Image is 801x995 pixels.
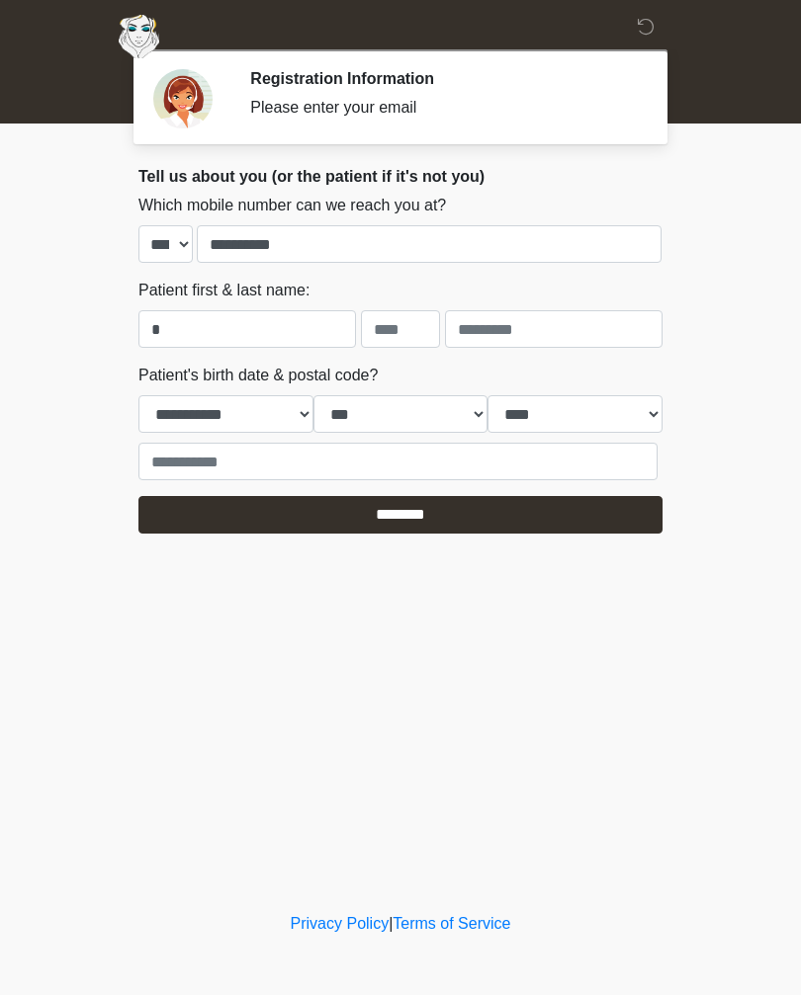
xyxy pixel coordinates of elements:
[138,194,446,217] label: Which mobile number can we reach you at?
[291,915,390,932] a: Privacy Policy
[250,69,633,88] h2: Registration Information
[138,364,378,387] label: Patient's birth date & postal code?
[153,69,213,128] img: Agent Avatar
[389,915,393,932] a: |
[250,96,633,120] div: Please enter your email
[138,167,663,186] h2: Tell us about you (or the patient if it's not you)
[138,279,310,302] label: Patient first & last name:
[393,915,510,932] a: Terms of Service
[119,15,159,58] img: Aesthetically Yours Wellness Spa Logo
